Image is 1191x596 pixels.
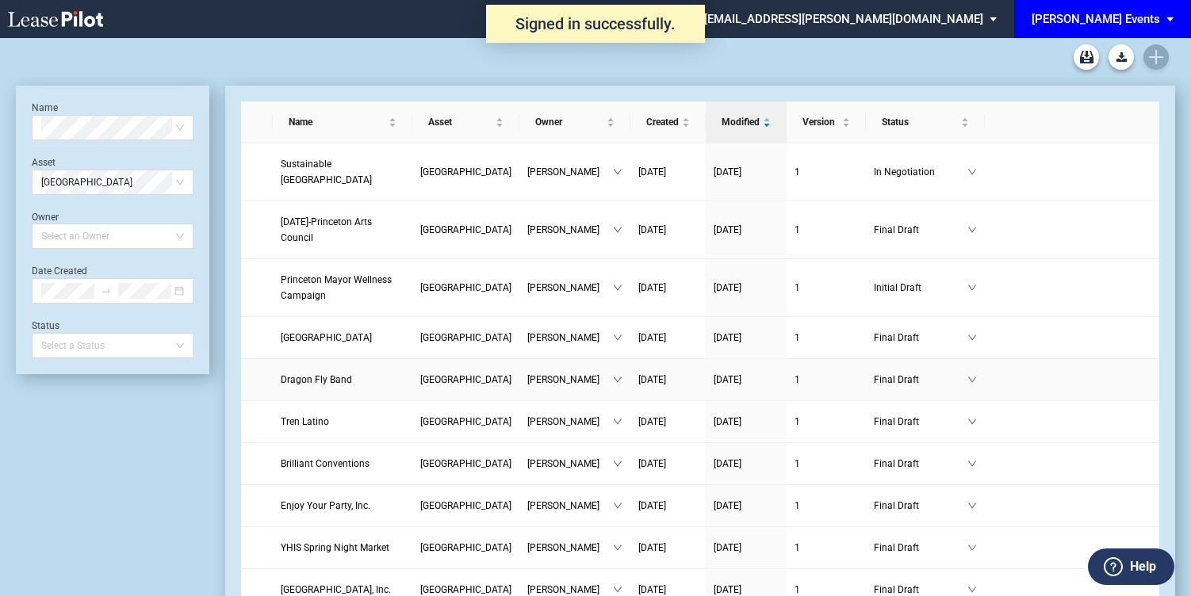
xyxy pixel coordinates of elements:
[795,458,800,469] span: 1
[420,330,511,346] a: [GEOGRAPHIC_DATA]
[714,330,779,346] a: [DATE]
[714,280,779,296] a: [DATE]
[420,584,511,595] span: Princeton Shopping Center
[714,282,741,293] span: [DATE]
[281,542,389,553] span: YHIS Spring Night Market
[787,101,866,143] th: Version
[714,372,779,388] a: [DATE]
[866,101,985,143] th: Status
[874,498,967,514] span: Final Draft
[519,101,630,143] th: Owner
[281,330,404,346] a: [GEOGRAPHIC_DATA]
[638,332,666,343] span: [DATE]
[638,282,666,293] span: [DATE]
[613,585,622,594] span: down
[638,498,698,514] a: [DATE]
[101,285,112,296] span: swap-right
[527,330,613,346] span: [PERSON_NAME]
[795,540,858,556] a: 1
[32,157,56,168] label: Asset
[714,332,741,343] span: [DATE]
[967,333,977,342] span: down
[874,164,967,180] span: In Negotiation
[1032,12,1160,26] div: [PERSON_NAME] Events
[714,542,741,553] span: [DATE]
[289,114,385,130] span: Name
[967,585,977,594] span: down
[638,280,698,296] a: [DATE]
[281,458,370,469] span: Brilliant Conventions
[281,540,404,556] a: YHIS Spring Night Market
[874,222,967,238] span: Final Draft
[638,372,698,388] a: [DATE]
[638,374,666,385] span: [DATE]
[281,272,404,304] a: Princeton Mayor Wellness Campaign
[638,584,666,595] span: [DATE]
[613,167,622,177] span: down
[420,540,511,556] a: [GEOGRAPHIC_DATA]
[646,114,679,130] span: Created
[613,375,622,384] span: down
[420,372,511,388] a: [GEOGRAPHIC_DATA]
[420,542,511,553] span: Princeton Shopping Center
[527,164,613,180] span: [PERSON_NAME]
[714,500,741,511] span: [DATE]
[420,500,511,511] span: Princeton Shopping Center
[281,416,329,427] span: Tren Latino
[795,372,858,388] a: 1
[795,416,800,427] span: 1
[281,584,391,595] span: Princeton Einstein Museum, Inc.
[420,416,511,427] span: Princeton Shopping Center
[714,222,779,238] a: [DATE]
[795,332,800,343] span: 1
[613,543,622,552] span: down
[412,101,519,143] th: Asset
[714,166,741,178] span: [DATE]
[613,225,622,235] span: down
[420,456,511,472] a: [GEOGRAPHIC_DATA]
[281,500,370,511] span: Enjoy Your Party, Inc.
[420,166,511,178] span: Princeton Shopping Center
[420,282,511,293] span: Princeton Shopping Center
[795,500,800,511] span: 1
[795,542,800,553] span: 1
[535,114,603,130] span: Owner
[1088,548,1174,585] button: Help
[273,101,412,143] th: Name
[638,224,666,235] span: [DATE]
[714,498,779,514] a: [DATE]
[281,214,404,246] a: [DATE]-Princeton Arts Council
[420,332,511,343] span: Princeton Shopping Center
[795,374,800,385] span: 1
[795,498,858,514] a: 1
[32,320,59,331] label: Status
[1109,44,1134,70] a: Download Blank Form
[613,283,622,292] span: down
[281,414,404,430] a: Tren Latino
[802,114,839,130] span: Version
[638,500,666,511] span: [DATE]
[32,212,59,223] label: Owner
[967,225,977,235] span: down
[281,159,372,185] span: Sustainable Princeton
[638,222,698,238] a: [DATE]
[795,222,858,238] a: 1
[795,166,800,178] span: 1
[420,374,511,385] span: Princeton Shopping Center
[527,456,613,472] span: [PERSON_NAME]
[613,417,622,426] span: down
[527,540,613,556] span: [PERSON_NAME]
[967,283,977,292] span: down
[967,501,977,510] span: down
[874,280,967,296] span: Initial Draft
[281,498,404,514] a: Enjoy Your Party, Inc.
[41,170,184,194] span: Princeton Shopping Center
[714,540,779,556] a: [DATE]
[101,285,112,296] span: to
[420,224,511,235] span: Princeton Shopping Center
[874,414,967,430] span: Final Draft
[32,102,58,113] label: Name
[281,156,404,188] a: Sustainable [GEOGRAPHIC_DATA]
[420,164,511,180] a: [GEOGRAPHIC_DATA]
[527,414,613,430] span: [PERSON_NAME]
